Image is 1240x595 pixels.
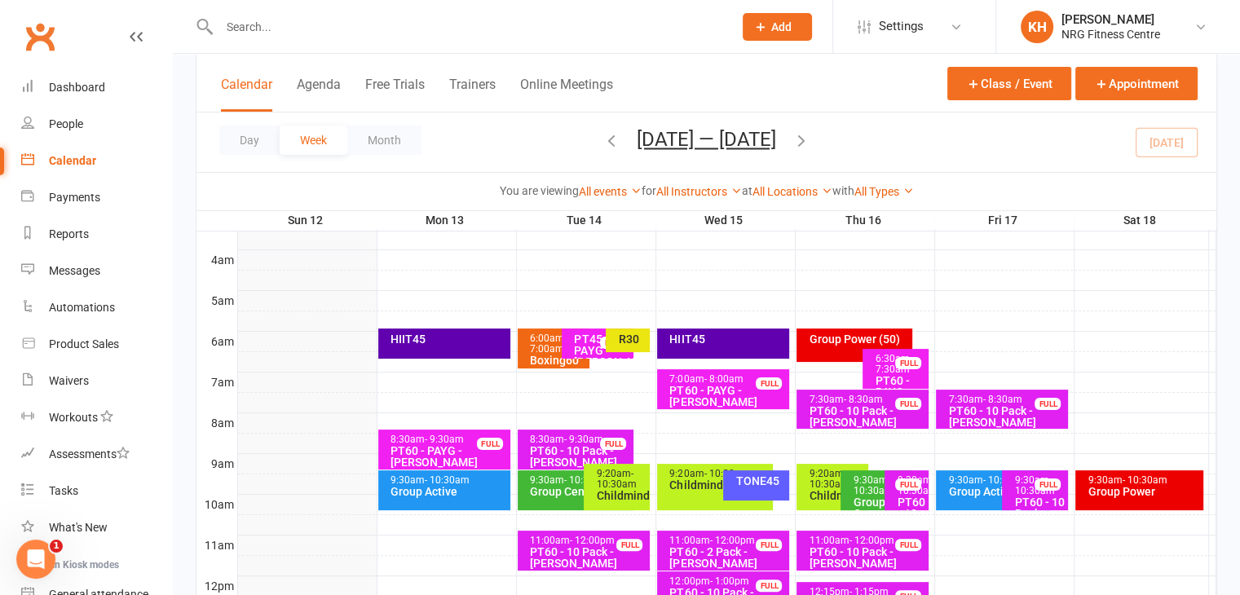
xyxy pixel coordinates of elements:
div: PT60 - 10 Pack - [PERSON_NAME] [947,405,1065,428]
span: - 10:30am [1122,474,1167,486]
a: All events [579,185,642,198]
button: Add [743,13,812,41]
th: 6am [196,331,237,351]
div: Reports [49,227,89,240]
a: Tasks [21,473,172,509]
button: Trainers [449,77,496,112]
button: Free Trials [365,77,425,112]
th: 5am [196,290,237,311]
a: All Locations [752,185,832,198]
div: What's New [49,521,108,534]
span: - 10:30am [704,468,748,479]
th: 8am [196,412,237,433]
strong: with [832,184,854,197]
div: PT60 - 10 Pack - [PERSON_NAME] [896,496,925,553]
th: Fri 17 [934,210,1074,231]
span: - 12:00pm [570,535,615,546]
div: 8:30am [529,434,630,445]
a: Workouts [21,399,172,436]
div: KH [1021,11,1053,43]
div: Automations [49,301,115,314]
a: Product Sales [21,326,172,363]
span: - 9:30am [564,434,603,445]
th: Mon 13 [377,210,516,231]
div: FULL [895,398,921,410]
div: PT60 - 10 Pack - [PERSON_NAME] [529,445,630,468]
a: Automations [21,289,172,326]
div: FULL [895,478,921,491]
div: Childminding [669,479,770,491]
div: 11:00am [669,535,786,546]
th: 4am [196,249,237,270]
span: - 1:00pm [709,575,748,587]
div: 6:00am [529,333,586,355]
div: Boxing60 [529,355,586,366]
span: 1 [50,540,63,553]
div: Dashboard [49,81,105,94]
span: - 10:30am [809,468,849,490]
th: 9am [196,453,237,474]
a: All Types [854,185,914,198]
span: - 10:30am [853,474,893,496]
div: 9:30am [947,475,1048,486]
div: 11:00am [808,535,925,546]
a: Messages [21,253,172,289]
div: NRG Fitness Centre [1061,27,1160,42]
div: FULL [756,580,782,592]
a: Assessments [21,436,172,473]
input: Search... [214,15,721,38]
span: - 7:30am [875,353,911,375]
th: Thu 16 [795,210,934,231]
div: PT45 - PAYG - [PERSON_NAME] [573,333,630,368]
strong: for [642,184,656,197]
div: Assessments [49,447,130,461]
div: PT60 - 10 Pack - [PERSON_NAME] [808,546,925,569]
div: People [49,117,83,130]
button: Agenda [297,77,341,112]
div: 12:00pm [669,576,786,587]
div: 9:30am [896,475,925,496]
div: 9:30am [529,475,630,486]
div: PT60 - PAYG - [PERSON_NAME] [669,385,786,408]
th: Tue 14 [516,210,655,231]
span: Settings [879,8,924,45]
span: - 9:30am [425,434,464,445]
a: All Instructors [656,185,742,198]
div: FULL [756,377,782,390]
a: People [21,106,172,143]
div: 9:30am [852,475,909,496]
span: - 7:00am [530,333,567,355]
a: Dashboard [21,69,172,106]
span: - 10:30am [982,474,1027,486]
span: - 8:30am [982,394,1022,405]
div: 9:20am [669,469,770,479]
div: Tasks [49,484,78,497]
div: TONE45 [735,475,786,487]
div: 6:30am [874,354,925,375]
div: 9:30am [1087,475,1199,486]
span: - 8:30am [843,394,882,405]
div: PT60 - 2 Pack - [PERSON_NAME] [669,546,786,569]
span: - 10:30am [1014,474,1054,496]
iframe: Intercom live chat [16,540,55,579]
div: 8:30am [390,434,507,445]
div: Group Active [390,486,507,497]
th: 10am [196,494,237,514]
button: [DATE] — [DATE] [637,128,776,151]
button: Appointment [1075,67,1198,100]
a: Reports [21,216,172,253]
th: 7am [196,372,237,392]
div: Group Active [947,486,1048,497]
button: Class / Event [947,67,1071,100]
div: FULL [477,438,503,450]
a: What's New [21,509,172,546]
a: Calendar [21,143,172,179]
div: 9:30am [390,475,507,486]
div: 7:30am [947,394,1065,405]
span: - 8:00am [704,373,743,385]
div: PT60 - PAYG - [PERSON_NAME] [874,375,925,409]
div: R30 [617,333,646,345]
div: 9:20am [595,469,646,490]
div: Payments [49,191,100,204]
div: FULL [895,539,921,551]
